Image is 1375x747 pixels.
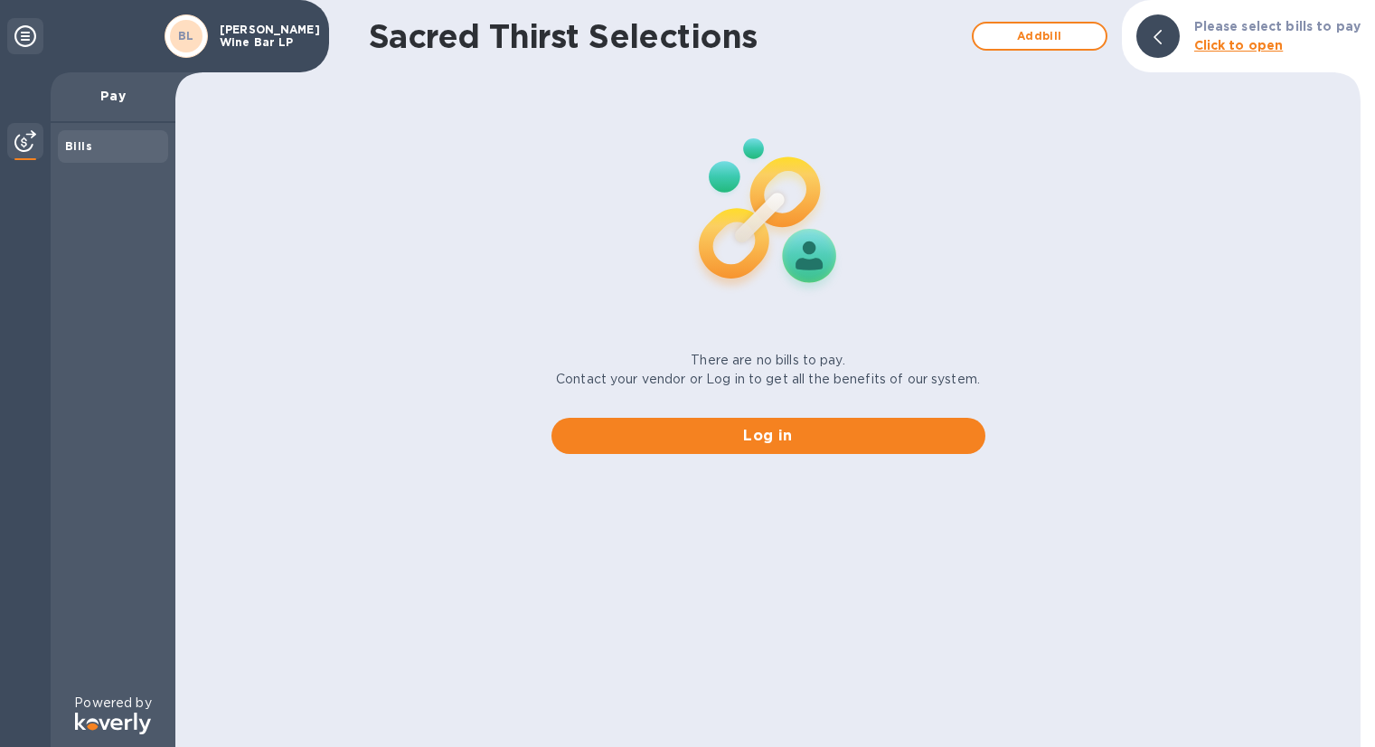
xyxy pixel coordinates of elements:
button: Addbill [972,22,1107,51]
span: Log in [566,425,971,447]
b: Click to open [1194,38,1284,52]
p: There are no bills to pay. Contact your vendor or Log in to get all the benefits of our system. [556,351,980,389]
button: Log in [551,418,985,454]
h1: Sacred Thirst Selections [369,17,963,55]
img: Logo [75,713,151,734]
p: Pay [65,87,161,105]
p: Powered by [74,694,151,713]
p: [PERSON_NAME] Wine Bar LP [220,24,310,49]
b: BL [178,29,194,43]
span: Add bill [988,25,1091,47]
b: Bills [65,139,92,153]
b: Please select bills to pay [1194,19,1361,33]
